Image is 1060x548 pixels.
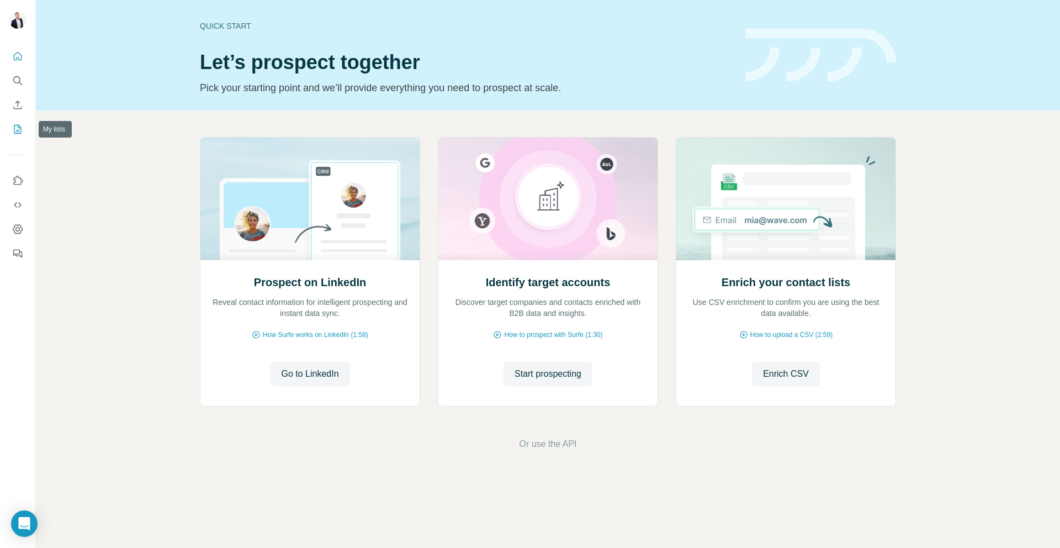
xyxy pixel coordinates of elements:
[687,297,884,319] p: Use CSV enrichment to confirm you are using the best data available.
[9,171,26,191] button: Use Surfe on LinkedIn
[270,362,349,386] button: Go to LinkedIn
[750,330,833,340] span: How to upload a CSV (2:59)
[200,80,732,96] p: Pick your starting point and we’ll provide everything you need to prospect at scale.
[9,195,26,215] button: Use Surfe API
[211,297,409,319] p: Reveal contact information for intelligent prospecting and instant data sync.
[9,46,26,66] button: Quick start
[752,362,820,386] button: Enrich CSV
[9,11,26,29] img: Avatar
[254,275,366,290] h2: Prospect on LinkedIn
[438,138,658,260] img: Identify target accounts
[504,330,602,340] span: How to prospect with Surfe (1:30)
[676,138,896,260] img: Enrich your contact lists
[519,438,576,451] button: Or use the API
[9,119,26,139] button: My lists
[9,95,26,115] button: Enrich CSV
[722,275,850,290] h2: Enrich your contact lists
[449,297,646,319] p: Discover target companies and contacts enriched with B2B data and insights.
[11,510,38,537] div: Open Intercom Messenger
[486,275,611,290] h2: Identify target accounts
[504,362,592,386] button: Start prospecting
[515,367,581,381] span: Start prospecting
[9,71,26,91] button: Search
[200,20,732,31] div: Quick start
[281,367,338,381] span: Go to LinkedIn
[263,330,368,340] span: How Surfe works on LinkedIn (1:58)
[9,219,26,239] button: Dashboard
[745,29,896,82] img: banner
[200,138,420,260] img: Prospect on LinkedIn
[9,244,26,264] button: Feedback
[200,51,732,73] h1: Let’s prospect together
[763,367,809,381] span: Enrich CSV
